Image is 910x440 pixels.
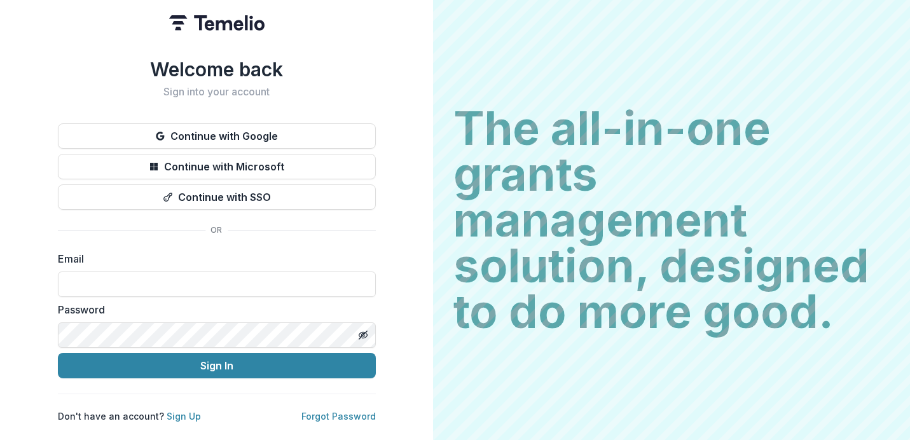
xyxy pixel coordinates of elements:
[301,411,376,422] a: Forgot Password
[169,15,265,31] img: Temelio
[58,86,376,98] h2: Sign into your account
[58,58,376,81] h1: Welcome back
[58,302,368,317] label: Password
[58,123,376,149] button: Continue with Google
[58,251,368,266] label: Email
[58,154,376,179] button: Continue with Microsoft
[58,409,201,423] p: Don't have an account?
[58,184,376,210] button: Continue with SSO
[353,325,373,345] button: Toggle password visibility
[58,353,376,378] button: Sign In
[167,411,201,422] a: Sign Up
